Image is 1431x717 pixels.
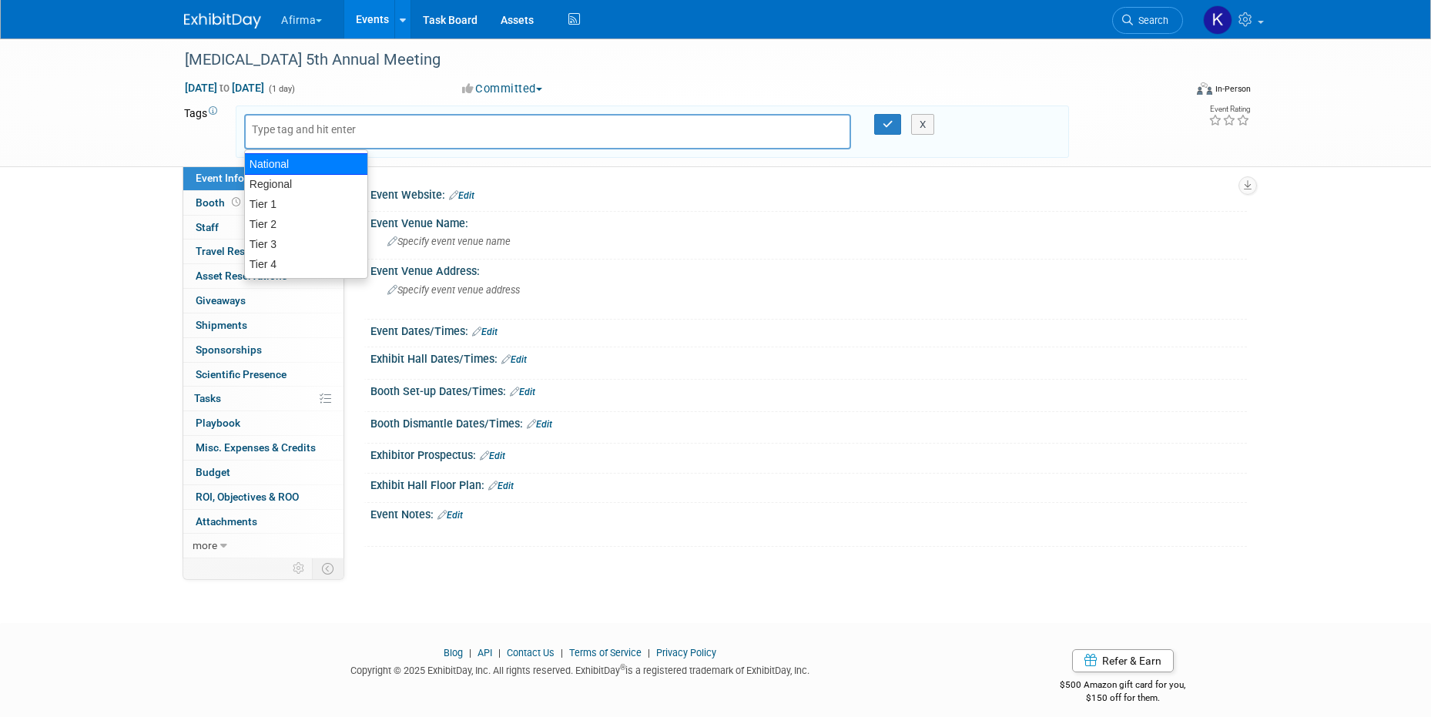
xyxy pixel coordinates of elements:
span: Giveaways [196,294,246,307]
span: ROI, Objectives & ROO [196,491,299,503]
a: Asset Reservations [183,264,344,288]
span: Sponsorships [196,343,262,356]
a: Search [1112,7,1183,34]
div: Exhibit Hall Dates/Times: [370,347,1247,367]
a: Terms of Service [569,647,642,658]
span: Misc. Expenses & Credits [196,441,316,454]
a: Scientific Presence [183,363,344,387]
a: Edit [510,387,535,397]
div: Exhibit Hall Floor Plan: [370,474,1247,494]
span: Asset Reservations [196,270,287,282]
a: Edit [501,354,527,365]
div: In-Person [1215,83,1251,95]
span: Tasks [194,392,221,404]
span: to [217,82,232,94]
a: Sponsorships [183,338,344,362]
a: Edit [527,419,552,430]
a: Edit [480,451,505,461]
div: Tier 3 [245,234,367,254]
img: Keirsten Davis [1203,5,1232,35]
span: Booth [196,196,243,209]
a: Misc. Expenses & Credits [183,436,344,460]
a: Edit [437,510,463,521]
div: Regional [245,174,367,194]
span: [DATE] [DATE] [184,81,265,95]
div: Tier 2 [245,214,367,234]
span: Booth not reserved yet [229,196,243,208]
button: X [911,114,935,136]
div: Event Venue Name: [370,212,1247,231]
input: Type tag and hit enter [252,122,375,137]
a: Privacy Policy [656,647,716,658]
div: National [244,153,368,175]
td: Toggle Event Tabs [313,558,344,578]
div: Tier 1 [245,194,367,214]
div: Event Format [1092,80,1251,103]
span: Specify event venue name [387,236,511,247]
a: ROI, Objectives & ROO [183,485,344,509]
a: Tasks [183,387,344,410]
span: Travel Reservations [196,245,290,257]
span: Budget [196,466,230,478]
button: Committed [457,81,548,97]
div: Event Website: [370,183,1247,203]
a: Booth [183,191,344,215]
div: $500 Amazon gift card for you, [999,668,1248,704]
span: Attachments [196,515,257,528]
a: Edit [449,190,474,201]
div: Event Notes: [370,503,1247,523]
a: Event Information [183,166,344,190]
span: | [465,647,475,658]
span: | [644,647,654,658]
span: | [557,647,567,658]
a: Shipments [183,313,344,337]
div: Event Dates/Times: [370,320,1247,340]
span: | [494,647,504,658]
div: Booth Set-up Dates/Times: [370,380,1247,400]
img: Format-Inperson.png [1197,82,1212,95]
div: Booth Dismantle Dates/Times: [370,412,1247,432]
div: Copyright © 2025 ExhibitDay, Inc. All rights reserved. ExhibitDay is a registered trademark of Ex... [184,660,976,678]
span: Playbook [196,417,240,429]
span: Scientific Presence [196,368,287,380]
a: Blog [444,647,463,658]
div: [MEDICAL_DATA] 5th Annual Meeting [179,46,1160,74]
span: Specify event venue address [387,284,520,296]
a: Staff [183,216,344,240]
a: Playbook [183,411,344,435]
div: $150 off for them. [999,692,1248,705]
a: API [478,647,492,658]
sup: ® [620,663,625,672]
a: Attachments [183,510,344,534]
span: Shipments [196,319,247,331]
span: Staff [196,221,219,233]
div: Event Venue Address: [370,260,1247,279]
a: more [183,534,344,558]
div: Exhibitor Prospectus: [370,444,1247,464]
td: Personalize Event Tab Strip [286,558,313,578]
a: Giveaways [183,289,344,313]
span: more [193,539,217,551]
a: Refer & Earn [1072,649,1174,672]
a: Budget [183,461,344,484]
a: Edit [488,481,514,491]
div: Tier 4 [245,254,367,274]
span: Search [1133,15,1168,26]
span: (1 day) [267,84,295,94]
img: ExhibitDay [184,13,261,28]
div: Event Rating [1208,106,1250,113]
td: Tags [184,106,222,158]
a: Edit [472,327,498,337]
a: Contact Us [507,647,555,658]
a: Travel Reservations [183,240,344,263]
span: Event Information [196,172,282,184]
